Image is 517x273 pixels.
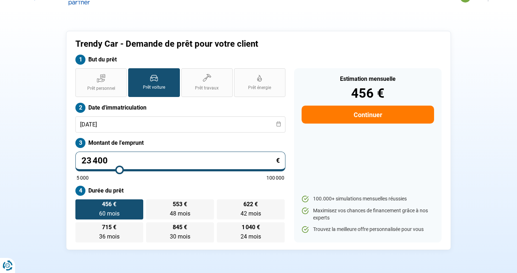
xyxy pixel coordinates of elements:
span: 48 mois [170,210,190,217]
span: Prêt voiture [143,84,165,91]
li: Maximisez vos chances de financement grâce à nos experts [302,207,434,221]
span: Prêt énergie [248,85,271,91]
span: 553 € [173,202,187,207]
span: 5 000 [76,175,89,180]
span: 42 mois [241,210,261,217]
label: But du prêt [75,55,285,65]
span: 622 € [243,202,258,207]
button: Continuer [302,106,434,124]
span: 456 € [102,202,116,207]
li: 100.000+ simulations mensuelles réussies [302,195,434,203]
input: jj/mm/aaaa [75,116,285,133]
li: Trouvez la meilleure offre personnalisée pour vous [302,226,434,233]
span: 715 € [102,225,116,230]
span: Prêt travaux [195,85,219,91]
span: 30 mois [170,233,190,240]
div: Estimation mensuelle [302,76,434,82]
div: 456 € [302,87,434,100]
span: 60 mois [99,210,120,217]
span: 24 mois [241,233,261,240]
label: Date d'immatriculation [75,103,285,113]
span: 100 000 [266,175,284,180]
label: Montant de l'emprunt [75,138,285,148]
span: 36 mois [99,233,120,240]
span: 845 € [173,225,187,230]
h1: Trendy Car - Demande de prêt pour votre client [75,39,348,49]
span: 1 040 € [242,225,260,230]
span: € [276,157,280,164]
label: Durée du prêt [75,186,285,196]
span: Prêt personnel [87,85,115,92]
